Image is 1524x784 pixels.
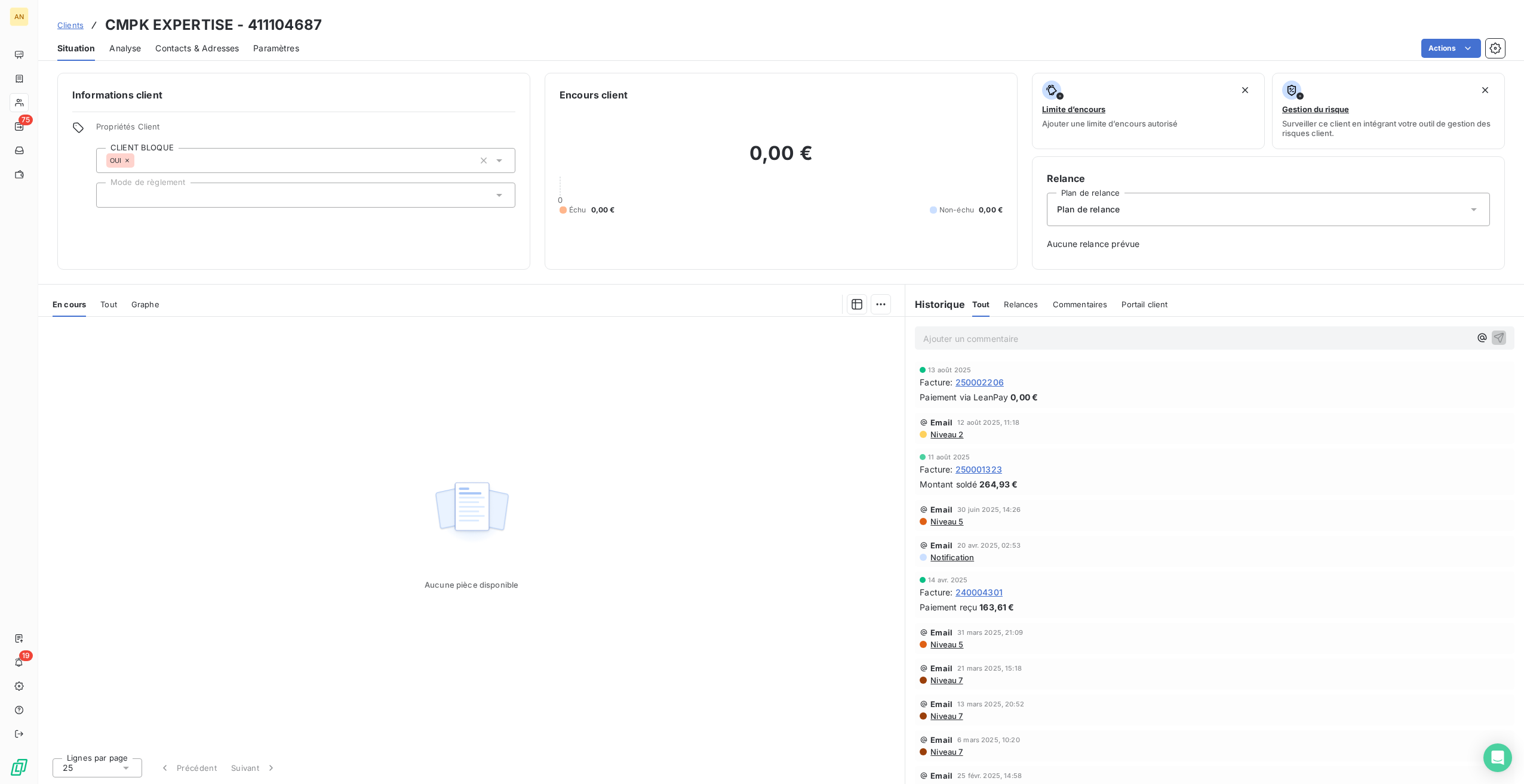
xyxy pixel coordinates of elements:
[1483,743,1512,772] div: Open Intercom Messenger
[930,541,952,550] span: Email
[929,747,963,757] span: Niveau 7
[10,758,29,777] img: Logo LeanPay
[929,430,963,439] span: Niveau 2
[560,141,1003,177] h2: 0,00 €
[253,42,299,54] span: Paramètres
[19,650,33,661] span: 19
[10,117,28,136] a: 75
[955,586,1003,598] span: 240004301
[155,42,239,54] span: Contacts & Adresses
[929,675,963,685] span: Niveau 7
[1122,300,1167,309] span: Portail client
[1010,391,1038,403] span: 0,00 €
[957,419,1019,426] span: 12 août 2025, 11:18
[930,699,952,709] span: Email
[930,663,952,673] span: Email
[1004,300,1038,309] span: Relances
[105,14,322,36] h3: CMPK EXPERTISE - 411104687
[928,576,967,584] span: 14 avr. 2025
[920,601,977,613] span: Paiement reçu
[1272,73,1505,149] button: Gestion du risqueSurveiller ce client en intégrant votre outil de gestion des risques client.
[19,115,33,125] span: 75
[957,736,1020,743] span: 6 mars 2025, 10:20
[957,772,1022,779] span: 25 févr. 2025, 14:58
[57,19,84,31] a: Clients
[957,542,1021,549] span: 20 avr. 2025, 02:53
[929,711,963,721] span: Niveau 7
[905,297,965,311] h6: Historique
[1282,104,1349,114] span: Gestion du risque
[152,755,224,780] button: Précédent
[1282,119,1495,138] span: Surveiller ce client en intégrant votre outil de gestion des risques client.
[100,300,117,309] span: Tout
[560,88,628,102] h6: Encours client
[1047,171,1490,186] h6: Relance
[972,300,990,309] span: Tout
[928,453,970,461] span: 11 août 2025
[955,463,1002,476] span: 250001323
[957,506,1021,513] span: 30 juin 2025, 14:26
[939,205,974,215] span: Non-échu
[920,586,952,598] span: Facture :
[434,476,510,550] img: Empty state
[106,190,116,200] input: Ajouter une valeur
[1042,104,1105,114] span: Limite d’encours
[920,478,977,490] span: Montant soldé
[53,300,86,309] span: En cours
[979,205,1003,215] span: 0,00 €
[979,478,1018,490] span: 264,93 €
[1047,238,1490,250] span: Aucune relance prévue
[957,629,1023,636] span: 31 mars 2025, 21:09
[96,122,515,138] span: Propriétés Client
[134,155,144,166] input: Ajouter une valeur
[1421,39,1481,58] button: Actions
[131,300,159,309] span: Graphe
[1042,119,1178,128] span: Ajouter une limite d’encours autorisé
[930,505,952,514] span: Email
[72,88,515,102] h6: Informations client
[920,376,952,388] span: Facture :
[929,517,963,526] span: Niveau 5
[920,391,1008,403] span: Paiement via LeanPay
[1053,300,1108,309] span: Commentaires
[957,665,1022,672] span: 21 mars 2025, 15:18
[224,755,284,780] button: Suivant
[63,762,73,774] span: 25
[558,195,563,205] span: 0
[109,42,141,54] span: Analyse
[920,463,952,476] span: Facture :
[569,205,586,215] span: Échu
[928,366,971,374] span: 13 août 2025
[57,42,95,54] span: Situation
[1057,203,1120,215] span: Plan de relance
[425,580,518,589] span: Aucune pièce disponible
[1032,73,1265,149] button: Limite d’encoursAjouter une limite d’encours autorisé
[979,601,1014,613] span: 163,61 €
[929,640,963,649] span: Niveau 5
[930,771,952,780] span: Email
[930,735,952,745] span: Email
[10,7,29,26] div: AN
[591,205,615,215] span: 0,00 €
[57,20,84,30] span: Clients
[930,418,952,427] span: Email
[929,552,974,562] span: Notification
[930,628,952,637] span: Email
[110,157,121,164] span: OUI
[955,376,1004,388] span: 250002206
[957,700,1024,708] span: 13 mars 2025, 20:52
